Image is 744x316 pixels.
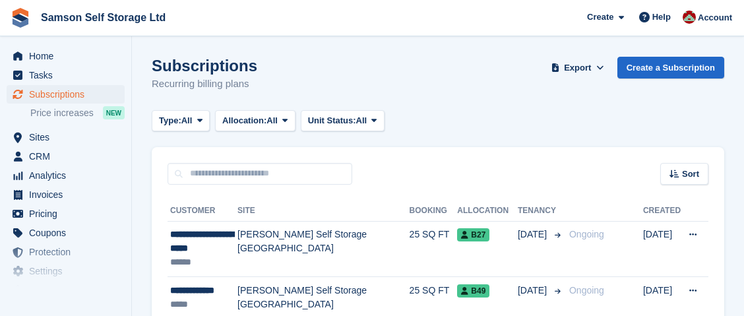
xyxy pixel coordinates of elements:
span: Coupons [29,224,108,242]
button: Export [549,57,607,79]
a: menu [7,243,125,261]
a: Create a Subscription [617,57,724,79]
span: B49 [457,284,489,298]
a: menu [7,281,125,300]
span: Analytics [29,166,108,185]
span: [DATE] [518,228,549,241]
img: Ian [683,11,696,24]
span: All [266,114,278,127]
span: Protection [29,243,108,261]
a: menu [7,147,125,166]
td: [DATE] [643,221,681,277]
span: Unit Status: [308,114,356,127]
span: CRM [29,147,108,166]
a: menu [7,128,125,146]
p: Recurring billing plans [152,77,257,92]
img: stora-icon-8386f47178a22dfd0bd8f6a31ec36ba5ce8667c1dd55bd0f319d3a0aa187defe.svg [11,8,30,28]
a: menu [7,185,125,204]
span: Home [29,47,108,65]
span: All [356,114,367,127]
span: Account [698,11,732,24]
span: Type: [159,114,181,127]
span: Create [587,11,613,24]
button: Type: All [152,110,210,132]
th: Tenancy [518,201,564,222]
th: Site [237,201,410,222]
a: menu [7,47,125,65]
span: Allocation: [222,114,266,127]
span: Settings [29,262,108,280]
span: Sites [29,128,108,146]
a: menu [7,262,125,280]
span: Ongoing [569,229,604,239]
a: menu [7,205,125,223]
span: Sort [682,168,699,181]
td: [PERSON_NAME] Self Storage [GEOGRAPHIC_DATA] [237,221,410,277]
h1: Subscriptions [152,57,257,75]
span: B27 [457,228,489,241]
th: Booking [410,201,458,222]
div: NEW [103,106,125,119]
a: menu [7,85,125,104]
a: menu [7,66,125,84]
span: [DATE] [518,284,549,298]
span: Subscriptions [29,85,108,104]
a: menu [7,224,125,242]
th: Customer [168,201,237,222]
th: Created [643,201,681,222]
span: Help [652,11,671,24]
a: Samson Self Storage Ltd [36,7,171,28]
span: Price increases [30,107,94,119]
span: Capital [29,281,108,300]
span: Invoices [29,185,108,204]
span: Tasks [29,66,108,84]
button: Unit Status: All [301,110,385,132]
a: menu [7,166,125,185]
a: Price increases NEW [30,106,125,120]
th: Allocation [457,201,518,222]
span: All [181,114,193,127]
span: Ongoing [569,285,604,296]
span: Export [564,61,591,75]
span: Pricing [29,205,108,223]
td: 25 SQ FT [410,221,458,277]
button: Allocation: All [215,110,295,132]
